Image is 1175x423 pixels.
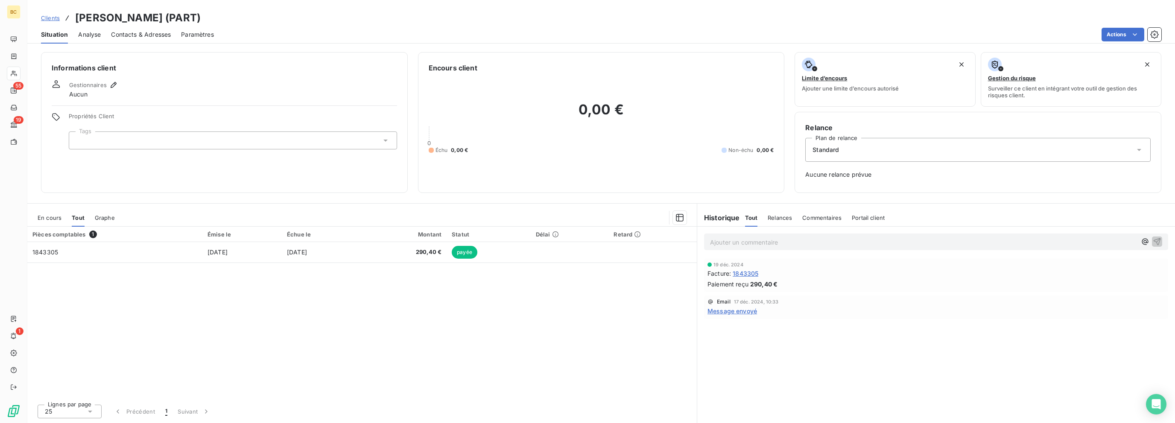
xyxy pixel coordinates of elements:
[32,248,58,256] span: 1843305
[69,113,397,125] span: Propriétés Client
[13,82,23,90] span: 55
[536,231,604,238] div: Délai
[72,214,85,221] span: Tout
[717,299,731,304] span: Email
[988,75,1036,82] span: Gestion du risque
[707,269,731,278] span: Facture :
[108,403,160,420] button: Précédent
[802,85,899,92] span: Ajouter une limite d’encours autorisé
[52,63,397,73] h6: Informations client
[208,248,228,256] span: [DATE]
[111,30,171,39] span: Contacts & Adresses
[41,30,68,39] span: Situation
[89,230,97,238] span: 1
[45,407,52,416] span: 25
[75,10,201,26] h3: [PERSON_NAME] (PART)
[805,123,1151,133] h6: Relance
[41,14,60,22] a: Clients
[757,146,774,154] span: 0,00 €
[713,262,743,267] span: 19 déc. 2024
[1146,394,1166,414] div: Open Intercom Messenger
[795,52,975,107] button: Limite d’encoursAjouter une limite d’encours autorisé
[852,214,885,221] span: Portail client
[16,327,23,335] span: 1
[768,214,792,221] span: Relances
[7,404,20,418] img: Logo LeanPay
[76,137,83,144] input: Ajouter une valeur
[451,146,468,154] span: 0,00 €
[452,246,477,259] span: payée
[981,52,1161,107] button: Gestion du risqueSurveiller ce client en intégrant votre outil de gestion des risques client.
[805,170,1151,179] span: Aucune relance prévue
[367,248,441,257] span: 290,40 €
[802,214,842,221] span: Commentaires
[172,403,216,420] button: Suivant
[287,231,357,238] div: Échue le
[165,407,167,416] span: 1
[287,248,307,256] span: [DATE]
[697,213,740,223] h6: Historique
[69,90,88,99] span: Aucun
[1102,28,1144,41] button: Actions
[38,214,61,221] span: En cours
[813,146,839,154] span: Standard
[436,146,448,154] span: Échu
[734,299,779,304] span: 17 déc. 2024, 10:33
[452,231,526,238] div: Statut
[707,306,757,315] span: Message envoyé
[988,85,1154,99] span: Surveiller ce client en intégrant votre outil de gestion des risques client.
[7,5,20,19] div: BC
[802,75,847,82] span: Limite d’encours
[367,231,441,238] div: Montant
[429,63,477,73] h6: Encours client
[32,230,197,238] div: Pièces comptables
[78,30,101,39] span: Analyse
[733,269,758,278] span: 1843305
[614,231,692,238] div: Retard
[14,116,23,124] span: 19
[728,146,753,154] span: Non-échu
[427,140,431,146] span: 0
[707,280,748,289] span: Paiement reçu
[69,82,107,88] span: Gestionnaires
[41,15,60,21] span: Clients
[745,214,758,221] span: Tout
[208,231,277,238] div: Émise le
[750,280,777,289] span: 290,40 €
[95,214,115,221] span: Graphe
[181,30,214,39] span: Paramètres
[160,403,172,420] button: 1
[429,101,774,127] h2: 0,00 €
